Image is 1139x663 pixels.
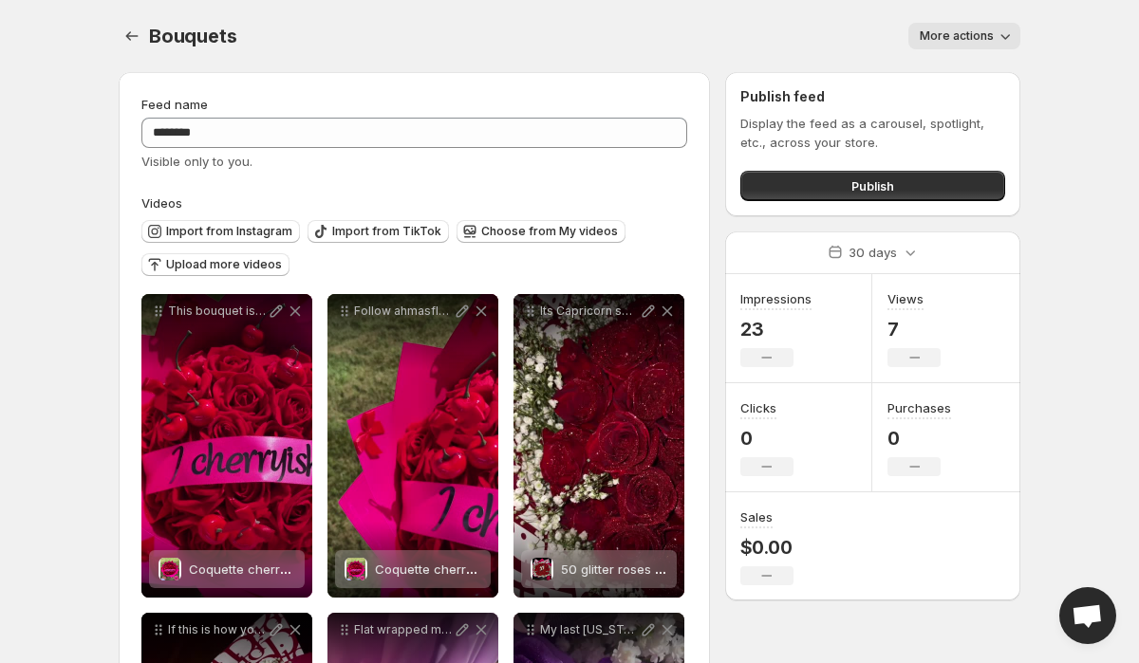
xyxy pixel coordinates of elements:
[740,318,812,341] p: 23
[354,304,453,319] p: Follow ahmasfloras for more custom bouquets and arrangements for any occasion Please visit the we...
[332,224,441,239] span: Import from TikTok
[166,257,282,272] span: Upload more videos
[149,25,236,47] span: Bouquets
[457,220,626,243] button: Choose from My videos
[327,294,498,598] div: Follow ahmasfloras for more custom bouquets and arrangements for any occasion Please visit the we...
[166,224,292,239] span: Import from Instagram
[849,243,897,262] p: 30 days
[887,318,941,341] p: 7
[887,398,951,417] h3: Purchases
[141,195,182,211] span: Videos
[740,398,776,417] h3: Clicks
[141,294,312,598] div: This bouquet is one of many available on our website perfect for [DATE] or just because Picking a...
[887,427,951,450] p: 0
[887,289,924,308] h3: Views
[540,304,639,319] p: Its Capricorn seasonnn Have you ordered your birthday bouquet Message ahmasfloras for custom bouq...
[308,220,449,243] button: Import from TikTok
[561,562,813,577] span: 50 glitter roses with custom baby's breath
[740,289,812,308] h3: Impressions
[119,23,145,49] button: Settings
[740,536,794,559] p: $0.00
[141,220,300,243] button: Import from Instagram
[141,97,208,112] span: Feed name
[740,171,1005,201] button: Publish
[141,253,289,276] button: Upload more videos
[740,87,1005,106] h2: Publish feed
[354,622,453,637] p: Flat wrapped money bouquet with glitter roses and babys breath Do you like purple Message ahmasfl...
[189,562,457,577] span: Coquette cherry bouquet with cute message
[141,154,252,169] span: Visible only to you.
[851,176,894,195] span: Publish
[1059,587,1116,644] a: Open chat
[920,28,994,44] span: More actions
[481,224,618,239] span: Choose from My videos
[513,294,684,598] div: Its Capricorn seasonnn Have you ordered your birthday bouquet Message ahmasfloras for custom bouq...
[168,622,267,637] p: If this is how you feel about her she deserves some glitter roses Have you ordered hers yet Messa...
[740,114,1005,152] p: Display the feed as a carousel, spotlight, etc., across your store.
[740,427,794,450] p: 0
[540,622,639,637] p: My last [US_STATE] order for a bit VSU are you ready Message ahmasfloras for custom bouquets for ...
[375,562,643,577] span: Coquette cherry bouquet with cute message
[168,304,267,319] p: This bouquet is one of many available on our website perfect for [DATE] or just because Picking a...
[908,23,1020,49] button: More actions
[740,507,773,526] h3: Sales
